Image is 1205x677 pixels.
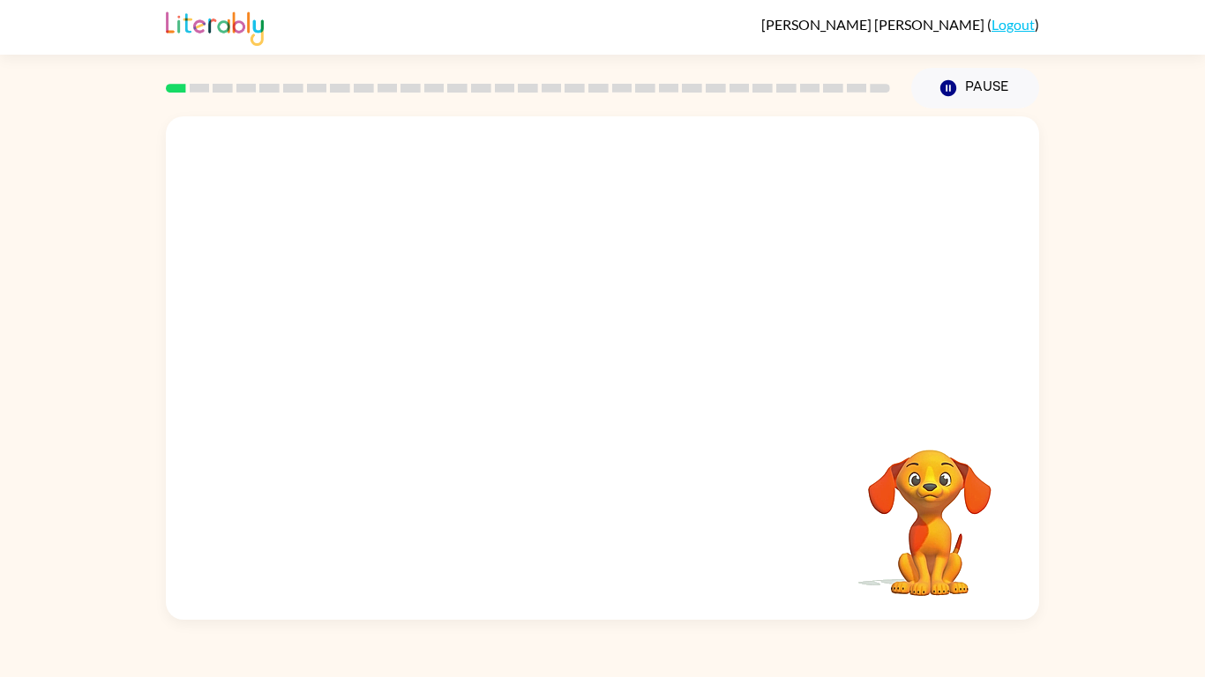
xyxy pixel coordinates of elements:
[761,16,1039,33] div: ( )
[911,68,1039,108] button: Pause
[166,7,264,46] img: Literably
[992,16,1035,33] a: Logout
[842,422,1018,599] video: Your browser must support playing .mp4 files to use Literably. Please try using another browser.
[761,16,987,33] span: [PERSON_NAME] [PERSON_NAME]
